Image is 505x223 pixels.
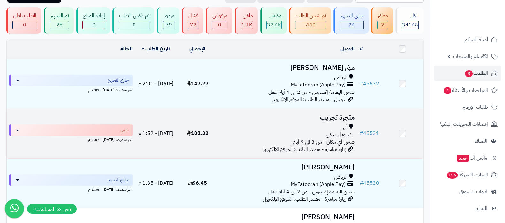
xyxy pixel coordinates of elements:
div: إعادة المبلغ [82,12,105,19]
span: جديد [457,155,469,162]
span: MyFatoorah (Apple Pay) [291,81,346,89]
div: مردود [163,12,174,19]
span: التقارير [475,204,487,213]
span: العملاء [475,137,487,145]
span: 25 [56,21,63,29]
h3: منى [PERSON_NAME] [221,64,354,71]
a: مردود 79 [156,7,180,34]
div: تم عكس الطلب [119,12,149,19]
span: 440 [306,21,316,29]
span: 96.45 [188,179,207,187]
div: مكتمل [266,12,282,19]
span: [DATE] - 1:35 م [138,179,173,187]
a: المراجعات والأسئلة6 [434,83,501,98]
h3: متجرة تجريب [221,114,354,121]
a: إعادة المبلغ 0 [75,7,111,34]
a: تم التجهيز 25 [42,7,75,34]
span: 24 [348,21,355,29]
div: 0 [83,21,105,29]
div: 0 [119,21,149,29]
span: [DATE] - 1:52 م [138,130,173,137]
span: أبها [341,124,348,131]
span: وآتس آب [456,153,487,162]
a: تاريخ الطلب [142,45,171,53]
a: طلبات الإرجاع [434,100,501,115]
div: الطلب باطل [12,12,36,19]
a: مرفوض 0 [204,7,233,34]
span: 32.4K [267,21,281,29]
span: 0 [92,21,96,29]
div: 24 [340,21,363,29]
span: الطلبات [464,69,488,78]
div: جاري التجهيز [340,12,364,19]
a: السلات المتروكة156 [434,167,501,182]
span: شحن اليمامة إكسبرس - من 2 الى 4 أيام عمل [268,88,355,96]
span: 1.1K [241,21,252,29]
div: 440 [295,21,326,29]
div: 79 [163,21,174,29]
a: #45532 [360,80,379,87]
span: زيارة مباشرة - مصدر الطلب: الموقع الإلكتروني [263,145,346,153]
a: أدوات التسويق [434,184,501,199]
a: وآتس آبجديد [434,150,501,166]
span: 0 [218,21,221,29]
span: 147.27 [187,80,209,87]
a: ملغي 1.1K [233,7,259,34]
span: زيارة مباشرة - مصدر الطلب: الموقع الإلكتروني [263,195,346,203]
div: 0 [13,21,36,29]
span: السلات المتروكة [446,170,488,179]
a: التقارير [434,201,501,216]
a: الإجمالي [189,45,205,53]
div: الكل [402,12,419,19]
span: 34148 [402,21,418,29]
a: تم عكس الطلب 0 [111,7,156,34]
a: # [360,45,363,53]
span: # [360,179,363,187]
span: 101.32 [187,130,209,137]
span: أدوات التسويق [459,187,487,196]
div: 25 [50,21,69,29]
span: الأقسام والمنتجات [453,52,488,61]
div: معلق [377,12,388,19]
div: ملغي [241,12,253,19]
a: تم شحن الطلب 440 [288,7,332,34]
span: MyFatoorah (Apple Pay) [291,181,346,188]
div: تم شحن الطلب [295,12,326,19]
div: فشل [188,12,198,19]
div: 32384 [267,21,281,29]
span: 3 [465,70,473,77]
span: # [360,130,363,137]
span: 79 [165,21,172,29]
a: العملاء [434,133,501,149]
span: المراجعات والأسئلة [443,86,488,95]
div: تم التجهيز [50,12,69,19]
h3: [PERSON_NAME] [221,164,354,171]
span: جاري التجهيز [108,77,129,84]
a: الطلبات3 [434,66,501,81]
span: إشعارات التحويلات البنكية [440,120,488,129]
span: لوحة التحكم [464,35,488,44]
span: شحن أي مكان - من 3 الى 9 أيام [293,138,355,146]
span: الرياض [334,74,348,81]
span: 6 [444,87,451,94]
h3: [PERSON_NAME] [221,213,354,221]
div: اخر تحديث: [DATE] - 2:01 م [9,86,133,93]
a: جاري التجهيز 24 [332,7,370,34]
a: #45530 [360,179,379,187]
div: 1122 [241,21,253,29]
a: معلق 2 [370,7,394,34]
a: الطلب باطل 0 [5,7,42,34]
span: ملغي [120,127,129,133]
a: الحالة [120,45,133,53]
span: [DATE] - 2:01 م [138,80,173,87]
a: العميل [340,45,355,53]
div: 72 [188,21,198,29]
a: الكل34148 [394,7,425,34]
div: مرفوض [212,12,227,19]
span: 2 [381,21,384,29]
span: الرياض [334,174,348,181]
a: مكتمل 32.4K [259,7,288,34]
span: جاري التجهيز [108,177,129,183]
span: شحن اليمامة إكسبرس - من 2 الى 4 أيام عمل [268,188,355,196]
div: اخر تحديث: [DATE] - 2:07 م [9,136,133,143]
